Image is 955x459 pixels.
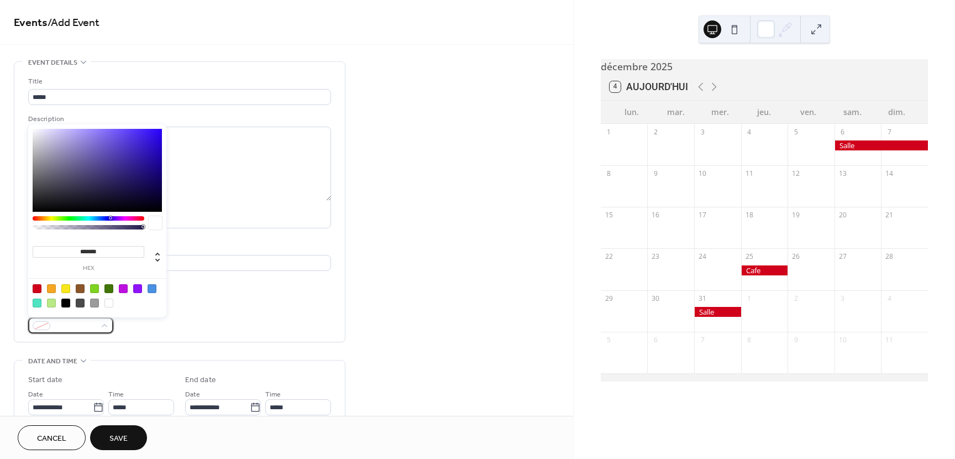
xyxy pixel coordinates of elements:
a: Events [14,12,48,34]
div: #BD10E0 [119,284,128,293]
div: Location [28,242,329,253]
div: 27 [838,252,847,262]
div: #9013FE [133,284,142,293]
div: 22 [604,252,613,262]
div: 5 [791,127,801,137]
div: 9 [651,169,660,179]
div: 10 [698,169,707,179]
div: 11 [744,169,754,179]
div: 23 [651,252,660,262]
div: #D0021B [33,284,41,293]
div: dim. [875,101,919,123]
div: #FFFFFF [104,299,113,307]
div: 1 [744,294,754,303]
span: Event details [28,57,77,69]
div: 2 [791,294,801,303]
div: 3 [838,294,847,303]
div: 17 [698,211,707,220]
div: #4A4A4A [76,299,85,307]
div: 7 [698,335,707,345]
div: #7ED321 [90,284,99,293]
div: 31 [698,294,707,303]
div: Start date [28,374,62,386]
div: #B8E986 [47,299,56,307]
div: 18 [744,211,754,220]
div: décembre 2025 [601,59,928,74]
div: 11 [885,335,894,345]
div: 9 [791,335,801,345]
div: #000000 [61,299,70,307]
button: Cancel [18,425,86,450]
div: 20 [838,211,847,220]
span: Cancel [37,433,66,445]
div: mer. [698,101,742,123]
div: jeu. [742,101,786,123]
div: 1 [604,127,613,137]
div: 21 [885,211,894,220]
div: #50E3C2 [33,299,41,307]
div: 6 [838,127,847,137]
div: 4 [885,294,894,303]
span: Save [109,433,128,445]
button: Save [90,425,147,450]
button: 4Aujourd'hui [606,79,692,95]
div: 26 [791,252,801,262]
div: lun. [610,101,654,123]
div: 7 [885,127,894,137]
div: 28 [885,252,894,262]
span: Time [265,389,281,400]
span: Date and time [28,356,77,367]
div: #8B572A [76,284,85,293]
div: #9B9B9B [90,299,99,307]
div: #F8E71C [61,284,70,293]
div: 8 [604,169,613,179]
div: Cafe [741,265,788,275]
div: 19 [791,211,801,220]
div: 25 [744,252,754,262]
div: 12 [791,169,801,179]
div: Description [28,113,329,125]
div: 2 [651,127,660,137]
div: 30 [651,294,660,303]
span: Date [28,389,43,400]
div: #4A90E2 [148,284,156,293]
div: 13 [838,169,847,179]
div: 3 [698,127,707,137]
div: #417505 [104,284,113,293]
span: Time [108,389,124,400]
div: End date [185,374,216,386]
label: hex [33,265,144,272]
div: Salle [694,307,741,317]
div: mar. [654,101,698,123]
div: 29 [604,294,613,303]
div: Title [28,76,329,87]
div: Salle [835,140,928,150]
span: Date [185,389,200,400]
div: #F5A623 [47,284,56,293]
div: 14 [885,169,894,179]
div: 4 [744,127,754,137]
div: 8 [744,335,754,345]
div: 10 [838,335,847,345]
div: sam. [831,101,875,123]
div: ven. [786,101,831,123]
div: 15 [604,211,613,220]
div: 6 [651,335,660,345]
div: 5 [604,335,613,345]
div: 16 [651,211,660,220]
div: 24 [698,252,707,262]
span: / Add Event [48,12,99,34]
